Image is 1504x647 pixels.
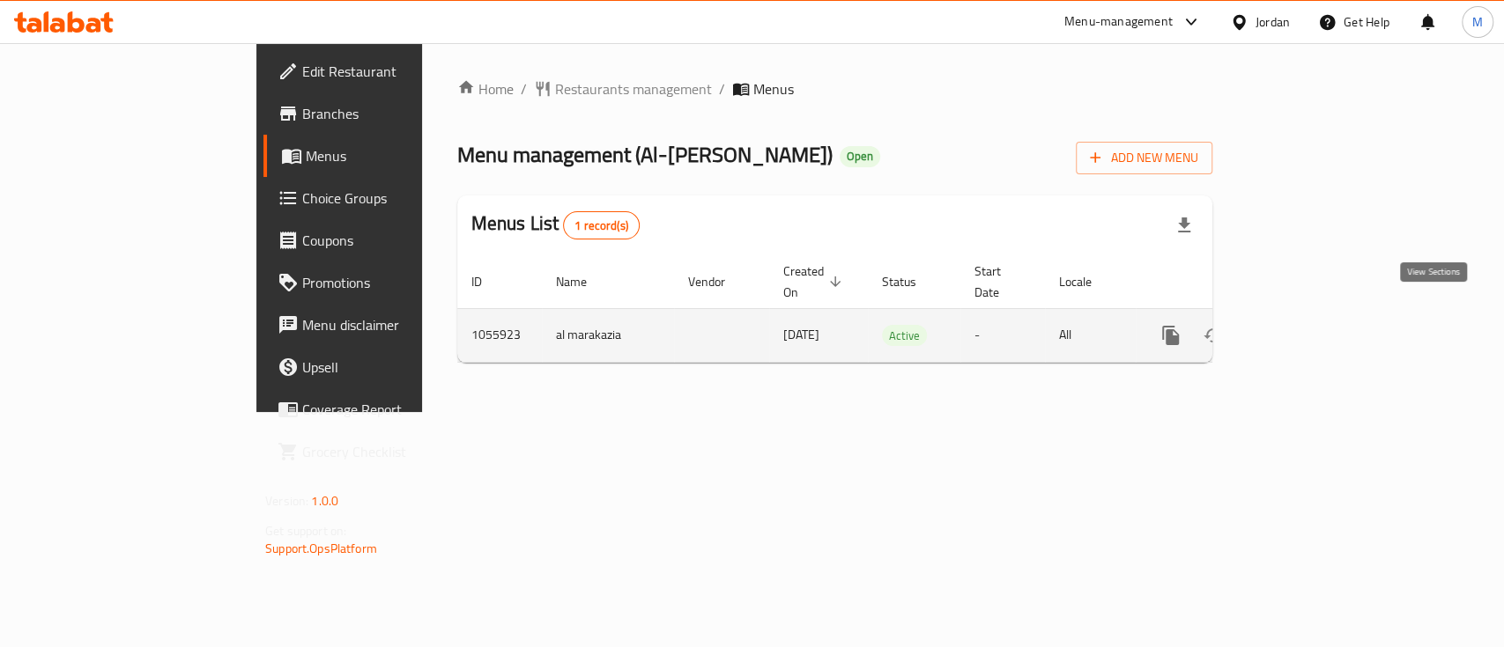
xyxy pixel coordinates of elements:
a: Support.OpsPlatform [265,537,377,560]
span: Active [882,326,927,346]
div: Export file [1163,204,1205,246]
div: Menu-management [1064,11,1173,33]
td: - [960,308,1045,362]
div: Open [840,146,880,167]
span: Menus [306,145,493,166]
h2: Menus List [471,210,640,239]
a: Coverage Report [263,388,508,430]
span: M [1472,12,1483,32]
a: Promotions [263,261,508,304]
button: Change Status [1192,314,1234,357]
span: Edit Restaurant [302,61,493,82]
span: Restaurants management [555,78,712,99]
span: Menus [753,78,794,99]
span: Name [556,271,610,292]
div: Active [882,325,927,346]
span: Add New Menu [1090,147,1198,169]
a: Menus [263,135,508,177]
span: Coupons [302,230,493,251]
li: / [719,78,725,99]
span: Branches [302,103,493,124]
span: Created On [783,261,847,303]
a: Branches [263,92,508,135]
a: Coupons [263,219,508,261]
span: Status [882,271,939,292]
span: Vendor [688,271,748,292]
a: Menu disclaimer [263,304,508,346]
span: [DATE] [783,323,819,346]
div: Jordan [1256,12,1290,32]
td: All [1045,308,1136,362]
li: / [521,78,527,99]
span: Choice Groups [302,187,493,209]
a: Grocery Checklist [263,430,508,473]
button: Add New Menu [1076,142,1212,174]
span: Grocery Checklist [302,441,493,462]
span: ID [471,271,505,292]
span: Promotions [302,272,493,293]
td: al marakazia [542,308,674,362]
button: more [1150,314,1192,357]
div: Total records count [563,211,640,239]
span: Open [840,149,880,164]
span: Locale [1059,271,1115,292]
span: Coverage Report [302,399,493,420]
nav: breadcrumb [457,78,1212,99]
th: Actions [1136,255,1333,309]
span: Start Date [974,261,1024,303]
a: Choice Groups [263,177,508,219]
span: 1 record(s) [564,217,639,234]
span: Get support on: [265,519,346,542]
span: Menu management ( Al-[PERSON_NAME] ) [457,135,833,174]
table: enhanced table [457,255,1333,363]
span: Version: [265,489,308,512]
a: Upsell [263,346,508,388]
a: Restaurants management [534,78,712,99]
span: Menu disclaimer [302,314,493,335]
span: 1.0.0 [311,489,338,512]
span: Upsell [302,357,493,378]
a: Edit Restaurant [263,50,508,92]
